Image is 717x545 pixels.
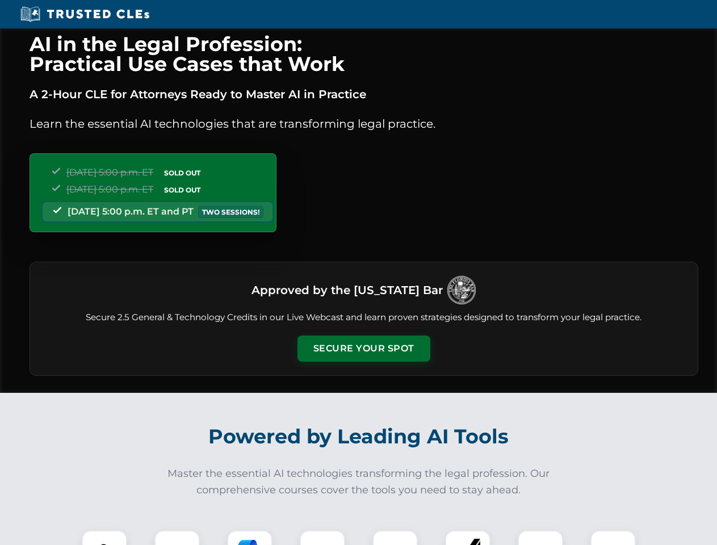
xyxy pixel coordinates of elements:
span: [DATE] 5:00 p.m. ET [66,184,153,195]
img: Trusted CLEs [17,6,153,23]
h3: Approved by the [US_STATE] Bar [251,280,443,300]
span: SOLD OUT [160,167,204,179]
button: Secure Your Spot [297,336,430,362]
p: Learn the essential AI technologies that are transforming legal practice. [30,115,698,133]
span: [DATE] 5:00 p.m. ET [66,167,153,178]
h1: AI in the Legal Profession: Practical Use Cases that Work [30,34,698,74]
span: SOLD OUT [160,184,204,196]
p: Secure 2.5 General & Technology Credits in our Live Webcast and learn proven strategies designed ... [44,311,684,324]
h2: Powered by Leading AI Tools [44,417,673,456]
img: Logo [447,276,476,304]
p: A 2-Hour CLE for Attorneys Ready to Master AI in Practice [30,85,698,103]
p: Master the essential AI technologies transforming the legal profession. Our comprehensive courses... [160,466,557,498]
